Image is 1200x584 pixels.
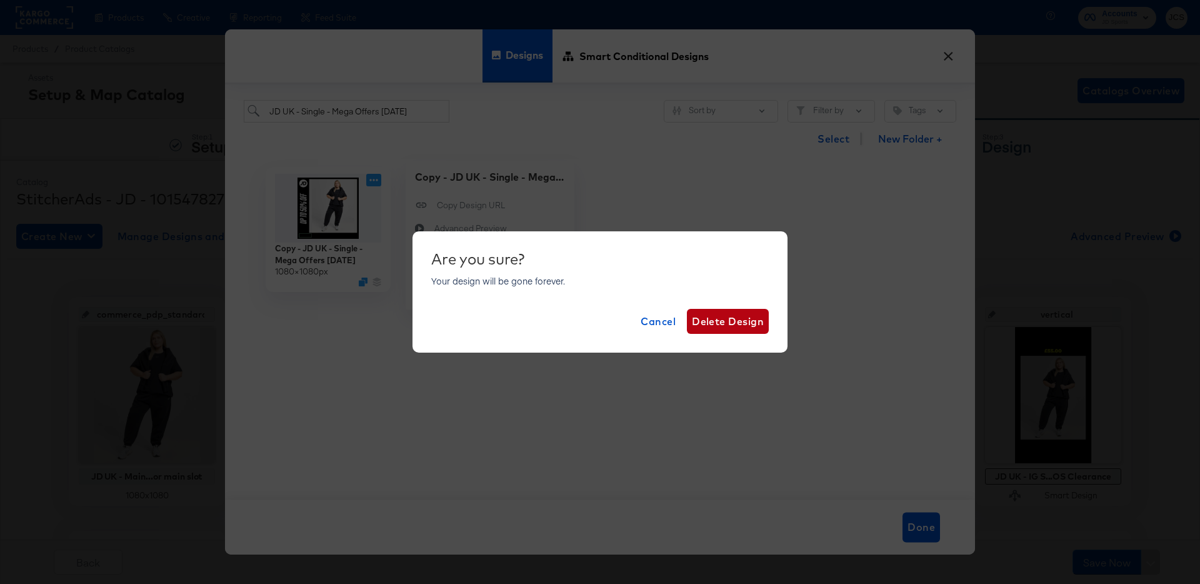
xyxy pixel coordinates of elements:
[692,313,764,330] span: Delete Design
[687,309,769,334] button: Delete Design
[636,309,681,334] button: Cancel
[641,313,676,330] span: Cancel
[431,250,769,268] div: Are you sure?
[431,274,769,287] p: Your design will be gone forever.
